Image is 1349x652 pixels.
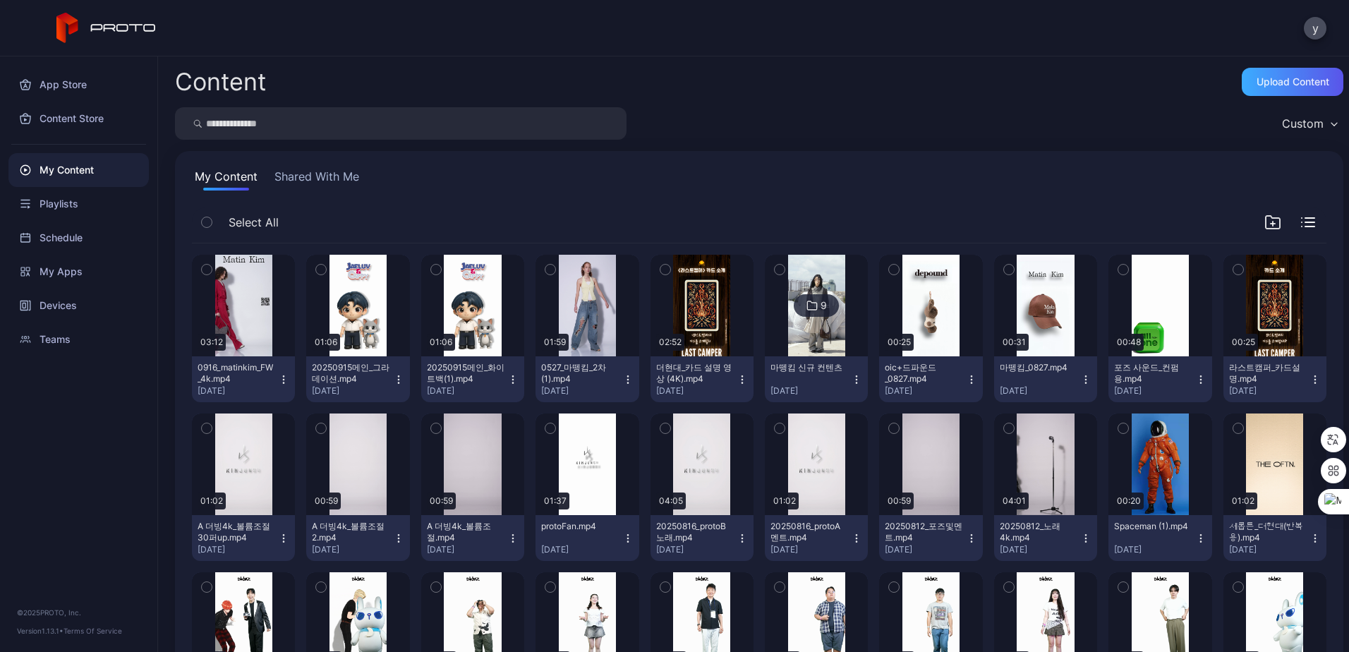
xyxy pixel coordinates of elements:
[1108,356,1211,402] button: 포즈 사운드_컨펌용.mp4[DATE]
[651,515,754,561] button: 20250816_protoB노래.mp4[DATE]
[1000,362,1077,373] div: 마뗑킴_0827.mp4
[765,356,868,402] button: 마뗑킴 신규 컨텐츠[DATE]
[656,544,737,555] div: [DATE]
[192,356,295,402] button: 0916_matinkim_FW_4k.mp4[DATE]
[656,362,734,385] div: 더현대_카드 설명 영상 (4K).mp4
[1304,17,1326,40] button: y
[1223,515,1326,561] button: 세롭튼_더현대(반복용).mp4[DATE]
[17,627,63,635] span: Version 1.13.1 •
[994,515,1097,561] button: 20250812_노래4k.mp4[DATE]
[885,544,965,555] div: [DATE]
[198,544,278,555] div: [DATE]
[192,515,295,561] button: A 더빙4k_볼륨조절30퍼up.mp4[DATE]
[536,356,639,402] button: 0527_마뗑킴_2차 (1).mp4[DATE]
[1229,385,1309,397] div: [DATE]
[1229,544,1309,555] div: [DATE]
[770,362,848,373] div: 마뗑킴 신규 컨텐츠
[541,544,622,555] div: [DATE]
[427,544,507,555] div: [DATE]
[770,521,848,543] div: 20250816_protoA멘트.mp4
[421,356,524,402] button: 20250915메인_화이트백(1).mp4[DATE]
[1114,385,1194,397] div: [DATE]
[1242,68,1343,96] button: Upload Content
[17,607,140,618] div: © 2025 PROTO, Inc.
[198,521,275,543] div: A 더빙4k_볼륨조절30퍼up.mp4
[1108,515,1211,561] button: Spaceman (1).mp4[DATE]
[8,153,149,187] a: My Content
[656,521,734,543] div: 20250816_protoB노래.mp4
[1114,362,1192,385] div: 포즈 사운드_컨펌용.mp4
[312,544,392,555] div: [DATE]
[885,521,962,543] div: 20250812_포즈및멘트.mp4
[175,70,266,94] div: Content
[8,221,149,255] a: Schedule
[879,356,982,402] button: oic+드파운드_0827.mp4[DATE]
[765,515,868,561] button: 20250816_protoA멘트.mp4[DATE]
[1257,76,1329,87] div: Upload Content
[1229,521,1307,543] div: 세롭튼_더현대(반복용).mp4
[192,168,260,191] button: My Content
[879,515,982,561] button: 20250812_포즈및멘트.mp4[DATE]
[770,385,851,397] div: [DATE]
[541,521,619,532] div: protoFan.mp4
[272,168,362,191] button: Shared With Me
[536,515,639,561] button: protoFan.mp4[DATE]
[306,356,409,402] button: 20250915메인_그라데이션.mp4[DATE]
[651,356,754,402] button: 더현대_카드 설명 영상 (4K).mp4[DATE]
[198,385,278,397] div: [DATE]
[1275,107,1343,140] button: Custom
[885,385,965,397] div: [DATE]
[8,187,149,221] a: Playlists
[656,385,737,397] div: [DATE]
[8,255,149,289] a: My Apps
[1114,521,1192,532] div: Spaceman (1).mp4
[1000,544,1080,555] div: [DATE]
[306,515,409,561] button: A 더빙4k_볼륨조절2.mp4[DATE]
[63,627,122,635] a: Terms Of Service
[8,289,149,322] a: Devices
[1000,521,1077,543] div: 20250812_노래4k.mp4
[1229,362,1307,385] div: 라스트캠퍼_카드설명.mp4
[427,385,507,397] div: [DATE]
[198,362,275,385] div: 0916_matinkim_FW_4k.mp4
[427,521,504,543] div: A 더빙4k_볼륨조절.mp4
[541,362,619,385] div: 0527_마뗑킴_2차 (1).mp4
[8,68,149,102] a: App Store
[994,356,1097,402] button: 마뗑킴_0827.mp4[DATE]
[885,362,962,385] div: oic+드파운드_0827.mp4
[229,214,279,231] span: Select All
[1223,356,1326,402] button: 라스트캠퍼_카드설명.mp4[DATE]
[312,521,389,543] div: A 더빙4k_볼륨조절2.mp4
[541,385,622,397] div: [DATE]
[427,362,504,385] div: 20250915메인_화이트백(1).mp4
[770,544,851,555] div: [DATE]
[8,102,149,135] a: Content Store
[1114,544,1194,555] div: [DATE]
[312,385,392,397] div: [DATE]
[1282,116,1324,131] div: Custom
[8,322,149,356] a: Teams
[421,515,524,561] button: A 더빙4k_볼륨조절.mp4[DATE]
[821,299,827,312] div: 9
[1000,385,1080,397] div: [DATE]
[312,362,389,385] div: 20250915메인_그라데이션.mp4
